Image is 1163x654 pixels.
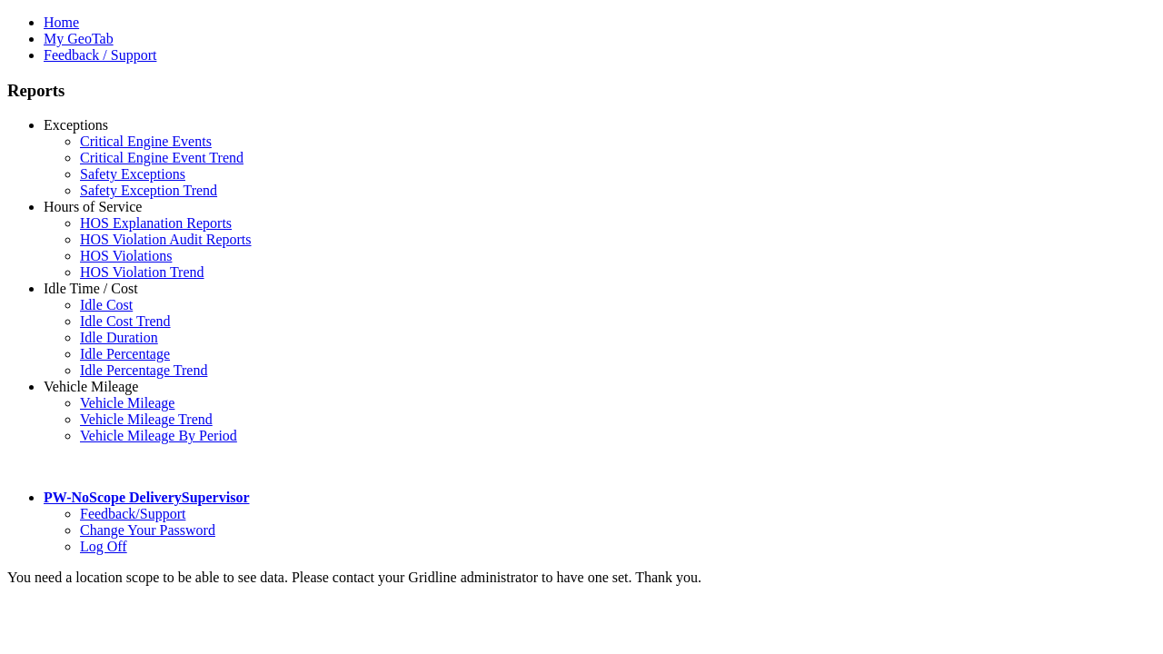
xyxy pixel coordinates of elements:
[80,166,185,182] a: Safety Exceptions
[80,150,244,165] a: Critical Engine Event Trend
[80,346,170,362] a: Idle Percentage
[80,297,133,312] a: Idle Cost
[80,264,204,280] a: HOS Violation Trend
[80,248,172,263] a: HOS Violations
[44,199,142,214] a: Hours of Service
[80,362,207,378] a: Idle Percentage Trend
[7,81,1156,101] h3: Reports
[80,506,185,521] a: Feedback/Support
[44,490,249,505] a: PW-NoScope DeliverySupervisor
[80,215,232,231] a: HOS Explanation Reports
[80,313,171,329] a: Idle Cost Trend
[80,232,252,247] a: HOS Violation Audit Reports
[80,183,217,198] a: Safety Exception Trend
[80,134,212,149] a: Critical Engine Events
[7,570,1156,586] div: You need a location scope to be able to see data. Please contact your Gridline administrator to h...
[44,31,114,46] a: My GeoTab
[80,395,174,411] a: Vehicle Mileage
[44,379,138,394] a: Vehicle Mileage
[44,47,156,63] a: Feedback / Support
[44,117,108,133] a: Exceptions
[44,281,138,296] a: Idle Time / Cost
[80,428,237,443] a: Vehicle Mileage By Period
[44,15,79,30] a: Home
[80,411,213,427] a: Vehicle Mileage Trend
[80,330,158,345] a: Idle Duration
[80,522,215,538] a: Change Your Password
[80,539,127,554] a: Log Off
